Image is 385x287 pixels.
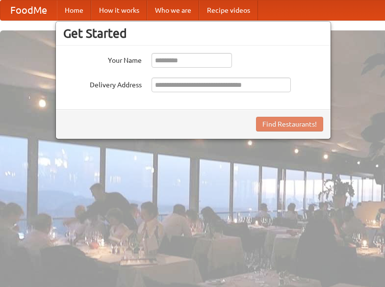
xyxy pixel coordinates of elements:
[147,0,199,20] a: Who we are
[0,0,57,20] a: FoodMe
[256,117,323,131] button: Find Restaurants!
[199,0,258,20] a: Recipe videos
[63,53,142,65] label: Your Name
[63,78,142,90] label: Delivery Address
[91,0,147,20] a: How it works
[57,0,91,20] a: Home
[63,26,323,41] h3: Get Started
